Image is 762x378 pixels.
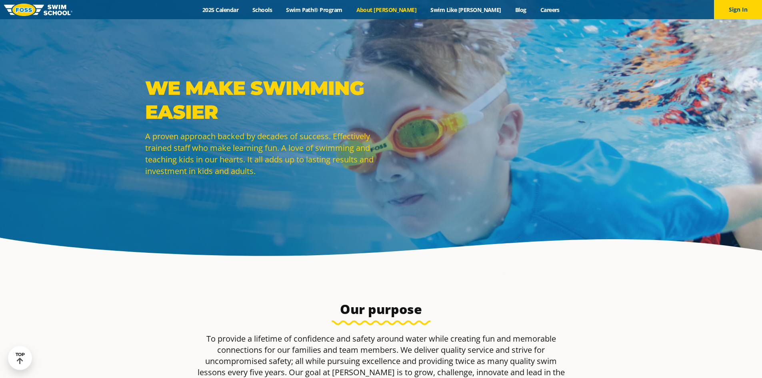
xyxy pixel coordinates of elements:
[279,6,349,14] a: Swim Path® Program
[533,6,566,14] a: Careers
[145,76,377,124] p: WE MAKE SWIMMING EASIER
[349,6,424,14] a: About [PERSON_NAME]
[508,6,533,14] a: Blog
[246,6,279,14] a: Schools
[196,6,246,14] a: 2025 Calendar
[192,301,570,317] h3: Our purpose
[145,130,377,177] p: A proven approach backed by decades of success. Effectively trained staff who make learning fun. ...
[424,6,508,14] a: Swim Like [PERSON_NAME]
[4,4,72,16] img: FOSS Swim School Logo
[16,352,25,364] div: TOP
